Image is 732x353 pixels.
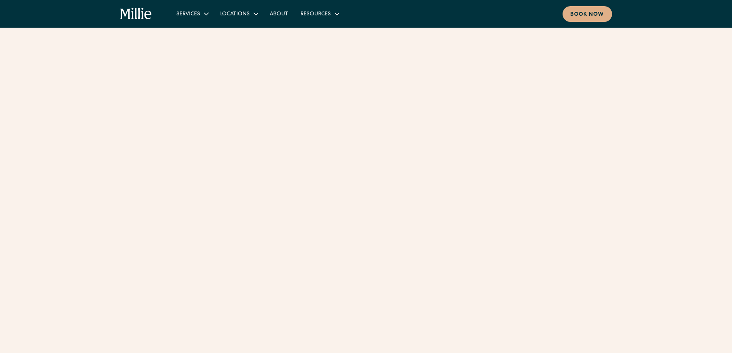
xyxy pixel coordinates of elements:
a: home [120,8,152,20]
div: Locations [214,7,264,20]
div: Resources [300,10,331,18]
div: Services [176,10,200,18]
a: Book now [563,6,612,22]
div: Services [170,7,214,20]
div: Resources [294,7,345,20]
div: Book now [570,11,604,19]
div: Locations [220,10,250,18]
a: About [264,7,294,20]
